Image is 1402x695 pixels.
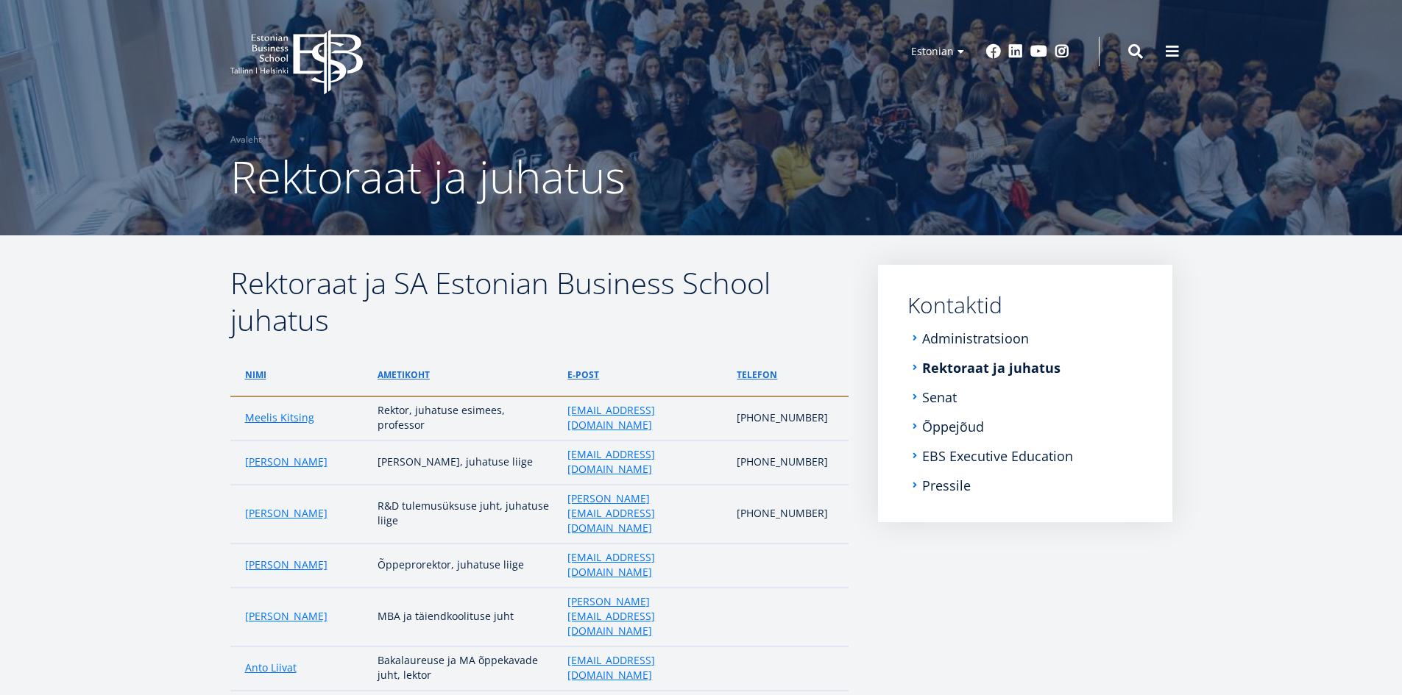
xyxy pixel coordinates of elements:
td: MBA ja täiendkoolituse juht [370,588,560,646]
a: Facebook [986,44,1001,59]
a: ametikoht [378,368,430,382]
a: [PERSON_NAME] [245,609,328,624]
a: Instagram [1055,44,1069,59]
a: [EMAIL_ADDRESS][DOMAIN_NAME] [567,447,722,477]
a: [EMAIL_ADDRESS][DOMAIN_NAME] [567,653,722,682]
a: Pressile [922,478,971,493]
a: Meelis Kitsing [245,410,314,425]
a: Rektoraat ja juhatus [922,360,1061,375]
a: Youtube [1030,44,1047,59]
h2: Rektoraat ja SA Estonian Business School juhatus [230,265,849,338]
td: R&D tulemusüksuse juht, juhatuse liige [370,485,560,543]
p: [PHONE_NUMBER] [737,410,833,425]
a: [EMAIL_ADDRESS][DOMAIN_NAME] [567,403,722,432]
a: [EMAIL_ADDRESS][DOMAIN_NAME] [567,550,722,580]
td: Bakalaureuse ja MA õppekavade juht, lektor [370,646,560,691]
a: EBS Executive Education [922,449,1073,463]
a: [PERSON_NAME][EMAIL_ADDRESS][DOMAIN_NAME] [567,594,722,638]
a: [PERSON_NAME] [245,557,328,572]
a: Nimi [245,368,266,382]
p: Rektor, juhatuse esimees, professor [378,403,553,432]
span: Rektoraat ja juhatus [230,146,626,207]
a: Avaleht [230,132,261,147]
a: e-post [567,368,599,382]
a: telefon [737,368,777,382]
a: Senat [922,390,957,404]
a: Õppejõud [922,419,984,434]
a: [PERSON_NAME] [245,455,328,469]
td: [PERSON_NAME], juhatuse liige [370,441,560,485]
a: Linkedin [1008,44,1023,59]
a: Anto Liivat [245,660,297,675]
a: [PERSON_NAME][EMAIL_ADDRESS][DOMAIN_NAME] [567,491,722,535]
a: Administratsioon [922,331,1029,346]
td: Õppeprorektor, juhatuse liige [370,543,560,588]
a: [PERSON_NAME] [245,506,328,521]
a: Kontaktid [907,294,1143,316]
td: [PHONE_NUMBER] [729,441,848,485]
td: [PHONE_NUMBER] [729,485,848,543]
